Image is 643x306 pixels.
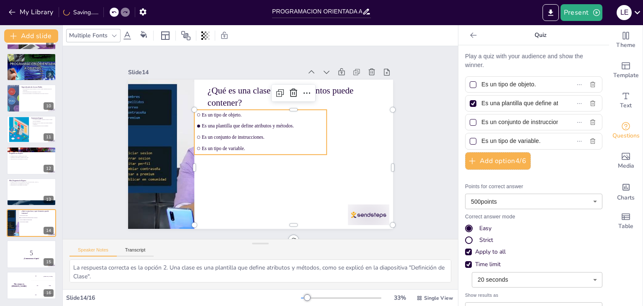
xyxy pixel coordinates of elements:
div: Strict [465,236,602,244]
p: Facilita el uso de clases sin escribir nombres completos. [31,122,54,125]
p: Ayuda a evitar conflictos de nombres. [9,58,54,60]
div: Add ready made slides [609,55,643,86]
button: L E [617,4,632,21]
input: Insert title [272,5,362,18]
div: 20 seconds [472,272,602,288]
p: Importancia de la organización del código. [9,183,54,184]
p: Paquete [9,54,54,57]
span: Questions [612,131,640,140]
div: Change the overall theme [609,25,643,55]
textarea: La respuesta correcta es la opción 2. Una clase es una plantilla que define atributos y métodos, ... [69,259,451,283]
div: Background color [137,31,150,40]
span: Es un tipo de variable. [202,145,324,151]
div: 9 [46,71,54,78]
span: Es un conjunto de instrucciones. [21,219,44,220]
p: Es esencial entender los modificadores de acceso en POO. [21,93,54,94]
div: 11 [7,116,56,143]
p: ¿Qué es una clase y qué elementos puede contener? [21,210,54,215]
button: Present [561,4,602,21]
span: Es una plantilla que define atributos y métodos. [21,217,44,218]
input: Option 4 [481,135,558,147]
div: 16 [44,289,54,297]
div: Multiple Fonts [67,30,109,41]
button: My Library [6,5,57,19]
div: Strict [479,236,493,244]
p: Importancia de las preguntas de repaso. [9,158,54,160]
div: 16 [7,272,56,299]
span: Text [620,101,632,110]
div: Easy [479,224,491,233]
div: Apply to all [475,248,506,256]
div: Time limit [465,260,602,269]
button: Add slide [4,29,58,43]
span: Template [613,71,639,80]
strong: ¡Comencemos el quiz! [24,258,39,259]
span: Position [181,31,191,41]
p: Pregunta sobre la definición de clase. [9,155,54,157]
div: 8 [46,40,54,47]
div: 11 [44,133,54,141]
div: Layout [159,29,172,42]
input: Option 1 [481,78,558,91]
p: La sentencia import permite acceder a clases de otros paquetes. [31,119,54,122]
div: 100 [31,272,56,281]
span: Media [618,161,634,171]
div: 10 [7,84,56,112]
p: 5 [9,249,54,258]
div: 33 % [390,294,410,302]
div: 14 [44,227,54,234]
div: Saving...... [63,8,98,16]
p: Más Preguntas de Repaso [9,179,54,182]
p: El modificador public permite el acceso desde cualquier parte del programa. [21,88,54,91]
div: Add a table [609,206,643,236]
div: 13 [44,196,54,203]
span: Es un tipo de variable. [21,221,44,222]
button: Speaker Notes [69,247,117,257]
div: 300 [31,290,56,299]
div: 12 [44,165,54,172]
button: Add option4/6 [465,152,531,170]
span: Es un tipo de objeto. [21,215,44,216]
div: Add text boxes [609,86,643,116]
p: ¿Qué es una clase y qué elementos puede contener? [207,84,379,109]
p: Correct answer mode [465,213,602,221]
p: Preguntas de Repaso [9,152,54,155]
div: 13 [7,178,56,206]
span: Single View [424,295,453,301]
div: Add charts and graphs [609,176,643,206]
p: Elementos que puede contener una clase. [9,157,54,158]
p: Relevancia de las preguntas de repaso. [9,184,54,186]
div: Apply to all [465,248,602,256]
div: 14 [7,209,56,237]
h4: The winner is [PERSON_NAME] [7,283,31,287]
p: Quiz [480,25,601,45]
span: Es un tipo de objeto. [202,112,324,117]
p: Facilita la reutilización de componentes. [9,60,54,61]
button: Export to PowerPoint [543,4,559,21]
div: 15 [7,240,56,268]
input: Option 2 [481,97,558,109]
p: Especificador de Acceso Public [21,86,54,88]
span: Es una plantilla que define atributos y métodos. [202,123,324,129]
div: 9 [7,53,56,81]
span: Table [618,222,633,231]
div: Easy [465,224,602,233]
span: Es un conjunto de instrucciones. [202,135,324,140]
div: L E [617,5,632,20]
p: Points for correct answer [465,183,602,191]
div: 15 [44,258,54,266]
div: 12 [7,147,56,174]
p: Otros modificadores restringen el acceso. [21,91,54,93]
div: 200 [31,281,56,290]
p: Pregunta sobre el uso de paquetes en [GEOGRAPHIC_DATA]. [9,181,54,183]
div: Slide 14 / 16 [66,294,301,302]
p: Sentencia Import [31,117,54,119]
p: Se puede importar todo un paquete. [31,125,54,127]
div: 10 [44,102,54,110]
input: Option 3 [481,116,558,128]
div: Slide 14 [128,68,303,76]
button: Transcript [117,247,154,257]
p: Un paquete organiza clases relacionadas. [9,56,54,58]
div: Get real-time input from your audience [609,116,643,146]
div: Jaap [49,285,51,286]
